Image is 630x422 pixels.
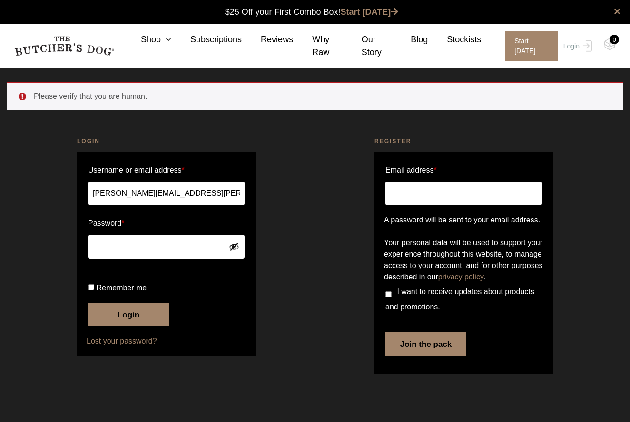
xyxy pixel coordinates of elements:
p: A password will be sent to your email address. [384,214,543,226]
label: Username or email address [88,163,245,178]
h2: Login [77,136,256,146]
label: Email address [385,163,437,178]
span: Remember me [96,284,147,292]
a: privacy policy [438,273,483,281]
a: Start [DATE] [341,7,399,17]
a: Shop [122,33,171,46]
button: Login [88,303,169,326]
img: TBD_Cart-Empty.png [604,38,616,50]
a: Lost your password? [87,336,246,347]
a: close [614,6,620,17]
a: Stockists [428,33,481,46]
div: 0 [610,35,619,44]
label: Password [88,216,245,231]
a: Reviews [242,33,293,46]
a: Start [DATE] [495,31,561,61]
p: Your personal data will be used to support your experience throughout this website, to manage acc... [384,237,543,283]
span: Start [DATE] [505,31,558,61]
a: Why Raw [293,33,342,59]
button: Show password [229,241,239,252]
li: Please verify that you are human. [34,91,608,102]
input: I want to receive updates about products and promotions. [385,291,392,297]
a: Subscriptions [171,33,242,46]
span: I want to receive updates about products and promotions. [385,288,534,311]
button: Join the pack [385,332,466,356]
h2: Register [374,136,553,146]
a: Blog [392,33,428,46]
a: Our Story [343,33,392,59]
input: Remember me [88,284,94,290]
a: Login [561,31,592,61]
